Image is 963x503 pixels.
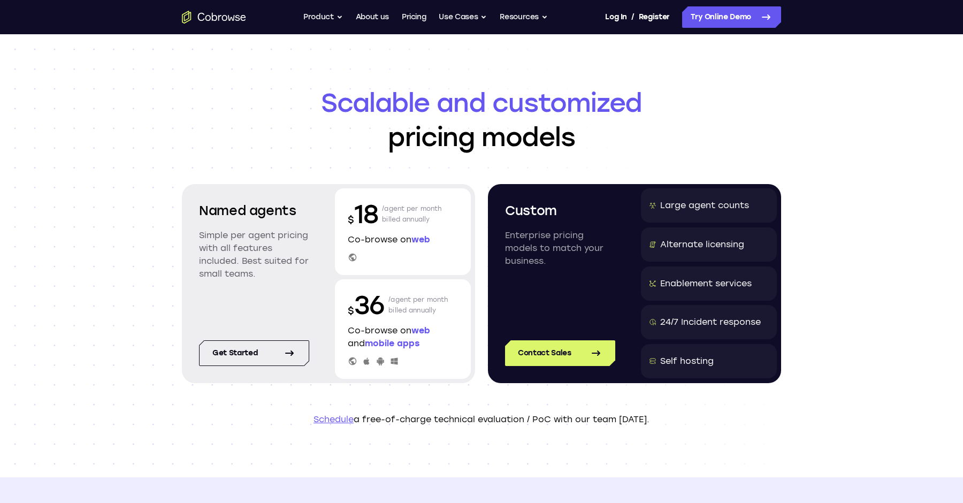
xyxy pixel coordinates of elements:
[382,197,442,231] p: /agent per month billed annually
[348,324,458,350] p: Co-browse on and
[505,201,615,220] h2: Custom
[439,6,487,28] button: Use Cases
[660,316,761,329] div: 24/7 Incident response
[388,288,448,322] p: /agent per month billed annually
[500,6,548,28] button: Resources
[348,214,354,226] span: $
[639,6,670,28] a: Register
[182,86,781,154] h1: pricing models
[411,234,430,245] span: web
[365,338,419,348] span: mobile apps
[631,11,635,24] span: /
[348,305,354,317] span: $
[314,414,354,424] a: Schedule
[505,229,615,268] p: Enterprise pricing models to match your business.
[682,6,781,28] a: Try Online Demo
[605,6,626,28] a: Log In
[356,6,389,28] a: About us
[182,86,781,120] span: Scalable and customized
[505,340,615,366] a: Contact Sales
[199,229,309,280] p: Simple per agent pricing with all features included. Best suited for small teams.
[660,238,744,251] div: Alternate licensing
[348,288,384,322] p: 36
[182,413,781,426] p: a free-of-charge technical evaluation / PoC with our team [DATE].
[303,6,343,28] button: Product
[411,325,430,336] span: web
[348,197,378,231] p: 18
[402,6,426,28] a: Pricing
[660,277,752,290] div: Enablement services
[199,201,309,220] h2: Named agents
[348,233,458,246] p: Co-browse on
[182,11,246,24] a: Go to the home page
[660,199,749,212] div: Large agent counts
[660,355,714,368] div: Self hosting
[199,340,309,366] a: Get started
